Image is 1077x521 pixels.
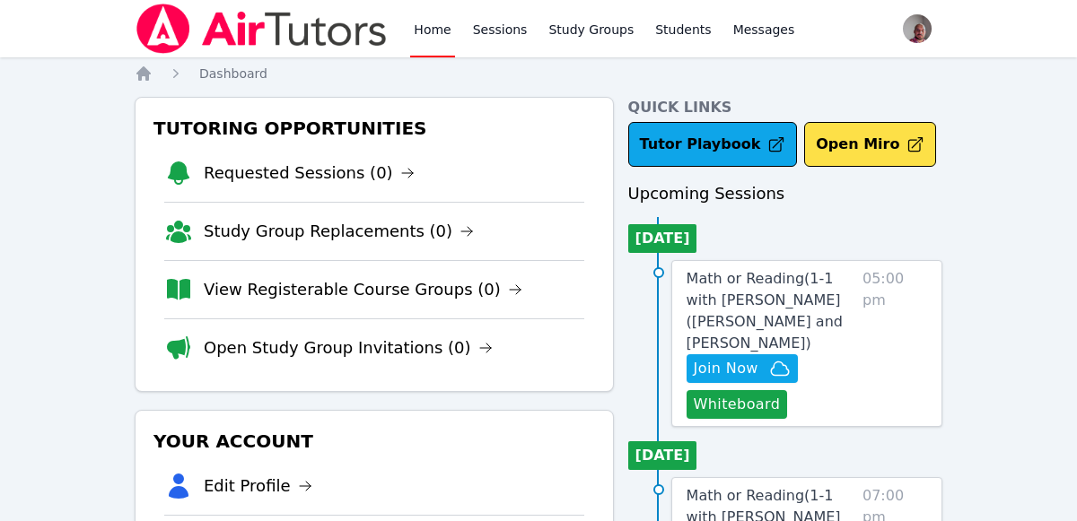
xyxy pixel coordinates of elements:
[733,21,795,39] span: Messages
[687,354,798,383] button: Join Now
[628,97,942,118] h4: Quick Links
[135,4,389,54] img: Air Tutors
[150,425,599,457] h3: Your Account
[199,66,267,81] span: Dashboard
[804,122,936,167] button: Open Miro
[628,224,697,253] li: [DATE]
[135,65,942,82] nav: Breadcrumb
[628,181,942,206] h3: Upcoming Sessions
[150,112,599,144] h3: Tutoring Opportunities
[687,268,855,354] a: Math or Reading(1-1 with [PERSON_NAME] ([PERSON_NAME] and [PERSON_NAME])
[204,335,493,360] a: Open Study Group Invitations (0)
[204,277,522,302] a: View Registerable Course Groups (0)
[687,390,788,419] button: Whiteboard
[204,219,474,244] a: Study Group Replacements (0)
[862,268,927,419] span: 05:00 pm
[687,270,843,352] span: Math or Reading ( 1-1 with [PERSON_NAME] ([PERSON_NAME] and [PERSON_NAME] )
[204,161,415,186] a: Requested Sessions (0)
[204,473,312,499] a: Edit Profile
[199,65,267,82] a: Dashboard
[628,441,697,470] li: [DATE]
[628,122,798,167] a: Tutor Playbook
[694,358,758,379] span: Join Now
